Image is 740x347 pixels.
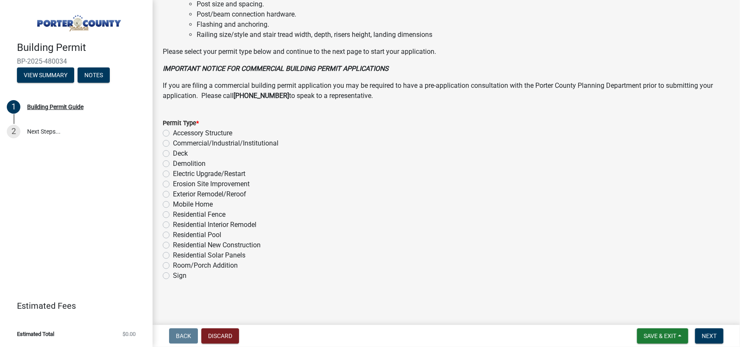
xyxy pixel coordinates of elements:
label: Residential New Construction [173,240,261,250]
label: Permit Type [163,120,199,126]
h4: Building Permit [17,42,146,54]
label: Residential Solar Panels [173,250,245,260]
li: Railing size/style and stair tread width, depth, risers height, landing dimensions [197,30,730,40]
li: Post/beam connection hardware. [197,9,730,20]
label: Sign [173,271,186,281]
span: Estimated Total [17,331,54,337]
span: $0.00 [122,331,136,337]
label: Mobile Home [173,199,213,210]
label: Commercial/Industrial/Institutional [173,138,278,148]
span: Next [702,333,717,339]
span: Back [176,333,191,339]
label: Demolition [173,159,206,169]
button: Back [169,328,198,344]
label: Accessory Structure [173,128,232,138]
button: Save & Exit [637,328,688,344]
p: Please select your permit type below and continue to the next page to start your application. [163,47,730,57]
label: Room/Porch Addition [173,260,238,271]
label: Residential Fence [173,210,225,220]
div: Building Permit Guide [27,104,83,110]
label: Erosion Site Improvement [173,179,250,189]
label: Residential Pool [173,230,221,240]
button: Discard [201,328,239,344]
label: Electric Upgrade/Restart [173,169,245,179]
p: If you are filing a commercial building permit application you may be required to have a pre-appl... [163,81,730,101]
div: 1 [7,100,20,114]
button: Notes [78,67,110,83]
strong: IMPORTANT NOTICE FOR COMMERCIAL BUILDING PERMIT APPLICATIONS [163,64,389,73]
li: Flashing and anchoring. [197,20,730,30]
div: 2 [7,125,20,138]
img: Porter County, Indiana [17,9,139,33]
wm-modal-confirm: Notes [78,72,110,79]
button: Next [695,328,723,344]
label: Residential Interior Remodel [173,220,256,230]
span: Save & Exit [644,333,676,339]
strong: [PHONE_NUMBER] [234,92,289,100]
wm-modal-confirm: Summary [17,72,74,79]
label: Exterior Remodel/Reroof [173,189,246,199]
button: View Summary [17,67,74,83]
span: BP-2025-480034 [17,57,136,65]
label: Deck [173,148,188,159]
a: Estimated Fees [7,297,139,314]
